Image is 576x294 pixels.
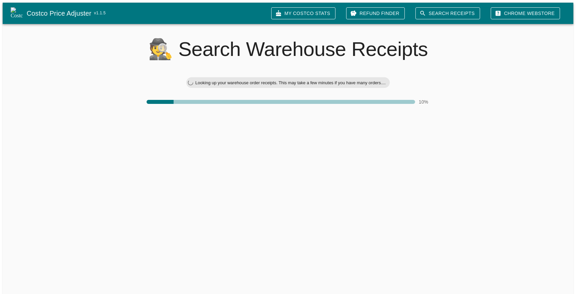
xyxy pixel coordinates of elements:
[418,99,429,105] p: 10%
[94,10,106,17] span: v 1.1.5
[11,7,23,19] img: Costco Price Adjuster
[191,80,389,85] span: Looking up your warehouse order receipts. This may take a few minutes if you have many orders....
[491,7,560,20] a: Chrome Webstore
[271,7,335,20] a: My Costco Stats
[3,37,573,61] h2: 🕵 Search Warehouse Receipts
[346,7,405,20] a: Refund Finder
[415,7,480,20] a: Search Receipts
[27,8,266,19] a: Costco Price Adjuster v1.1.5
